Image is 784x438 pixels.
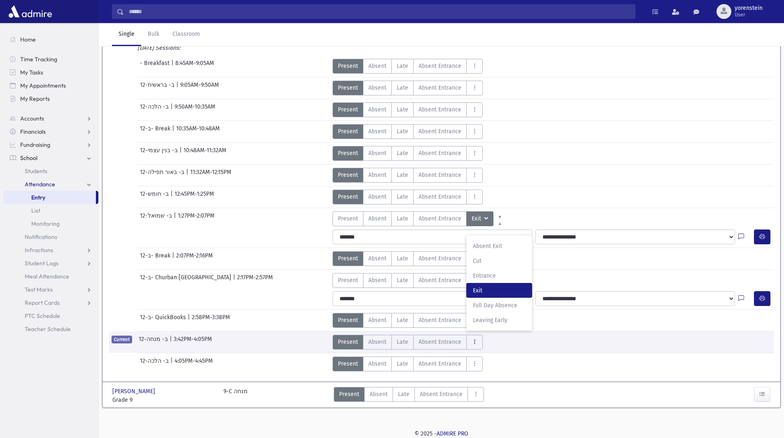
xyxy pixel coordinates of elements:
[473,257,526,265] span: Cut
[140,211,174,226] span: 12-ב- שמואל
[368,254,386,263] span: Absent
[419,171,461,179] span: Absent Entrance
[397,62,408,70] span: Late
[368,316,386,324] span: Absent
[192,313,230,328] span: 2:58PM-3:38PM
[338,105,358,114] span: Present
[184,146,226,161] span: 10:48AM-11:32AM
[7,3,54,20] img: AdmirePro
[397,127,408,136] span: Late
[3,165,98,178] a: Students
[3,243,98,257] a: Infractions
[397,254,408,263] span: Late
[3,178,98,191] a: Attendance
[188,313,192,328] span: |
[333,102,483,117] div: AttTypes
[339,390,359,399] span: Present
[25,273,69,280] span: Meal Attendance
[176,124,220,139] span: 10:35AM-10:48AM
[179,146,184,161] span: |
[140,81,176,95] span: 12-ב- בראשית
[3,257,98,270] a: Student Logs
[174,357,213,371] span: 4:05PM-4:45PM
[112,396,215,404] span: Grade 9
[3,66,98,79] a: My Tasks
[333,273,506,288] div: AttTypes
[397,359,408,368] span: Late
[368,192,386,201] span: Absent
[25,167,47,175] span: Students
[20,36,36,43] span: Home
[419,105,461,114] span: Absent Entrance
[368,171,386,179] span: Absent
[25,299,60,306] span: Report Cards
[20,82,66,89] span: My Appointments
[370,390,388,399] span: Absent
[419,149,461,158] span: Absent Entrance
[473,271,526,280] span: Entrance
[419,214,461,223] span: Absent Entrance
[140,251,172,266] span: 12-ב- Break
[140,168,186,183] span: 12-ב- באור תפילה
[3,125,98,138] a: Financials
[333,146,483,161] div: AttTypes
[368,276,386,285] span: Absent
[31,207,40,214] span: List
[176,251,213,266] span: 2:07PM-2:16PM
[338,127,358,136] span: Present
[3,309,98,322] a: PTC Schedule
[25,233,57,241] span: Notifications
[170,335,174,350] span: |
[124,4,635,19] input: Search
[338,83,358,92] span: Present
[20,69,43,76] span: My Tasks
[333,81,483,95] div: AttTypes
[223,387,248,404] div: 9-C מנחה
[472,214,483,223] span: Exit
[139,335,170,350] span: 12-ב- מנחה
[20,154,37,162] span: School
[368,338,386,346] span: Absent
[397,171,408,179] span: Late
[333,211,506,226] div: AttTypes
[3,33,98,46] a: Home
[25,286,53,293] span: Test Marks
[31,194,45,201] span: Entry
[333,313,483,328] div: AttTypes
[20,115,44,122] span: Accounts
[473,301,526,310] span: Full Day Absence
[3,112,98,125] a: Accounts
[112,23,141,46] a: Single
[333,124,483,139] div: AttTypes
[419,83,461,92] span: Absent Entrance
[140,102,170,117] span: 12-ב- הלכה
[174,102,215,117] span: 9:50AM-10:35AM
[338,338,358,346] span: Present
[368,214,386,223] span: Absent
[141,23,166,46] a: Bulk
[338,214,358,223] span: Present
[368,127,386,136] span: Absent
[419,359,461,368] span: Absent Entrance
[338,192,358,201] span: Present
[338,171,358,179] span: Present
[178,211,214,226] span: 1:27PM-2:07PM
[3,204,98,217] a: List
[338,276,358,285] span: Present
[175,59,214,74] span: 8:45AM-9:05AM
[338,149,358,158] span: Present
[166,23,207,46] a: Classroom
[3,270,98,283] a: Meal Attendance
[140,59,171,74] span: - Breakfast
[419,62,461,70] span: Absent Entrance
[3,138,98,151] a: Fundraising
[25,260,58,267] span: Student Logs
[466,211,493,226] button: Exit
[420,390,463,399] span: Absent Entrance
[333,168,483,183] div: AttTypes
[3,191,96,204] a: Entry
[112,387,157,396] span: [PERSON_NAME]
[3,53,98,66] a: Time Tracking
[172,124,176,139] span: |
[473,286,526,295] span: Exit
